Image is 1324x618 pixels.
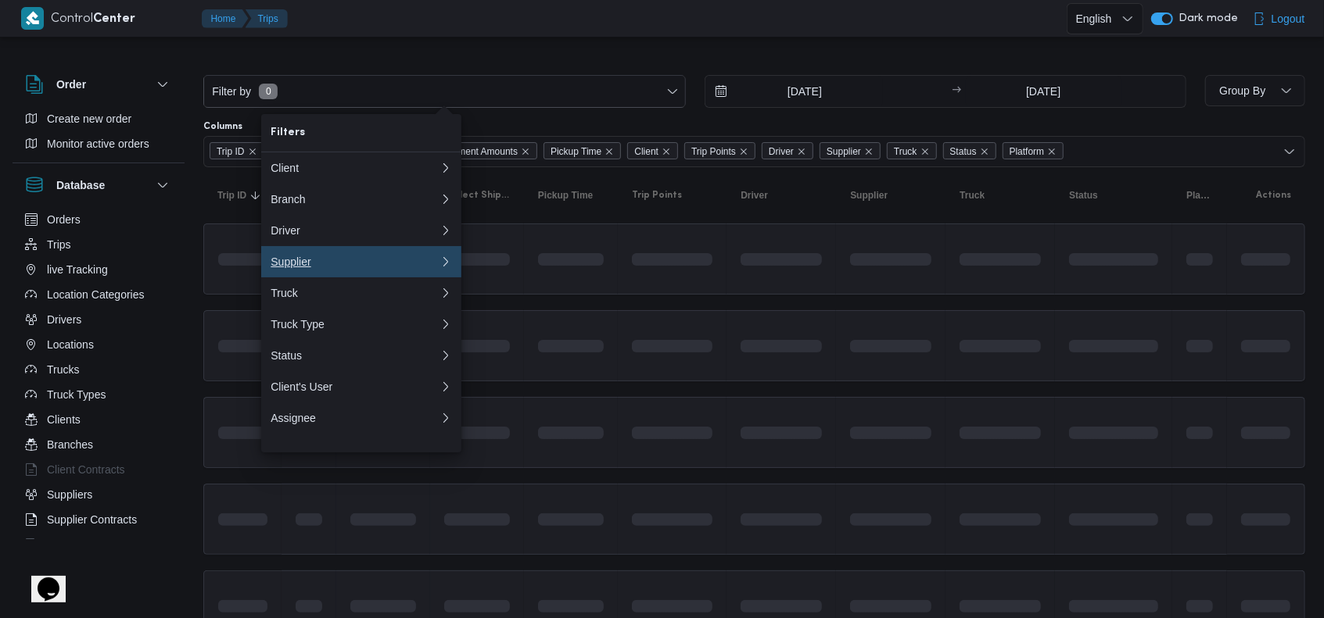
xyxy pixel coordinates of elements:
[1180,183,1219,208] button: Platform
[246,9,288,28] button: Trips
[47,335,94,354] span: Locations
[532,183,610,208] button: Pickup Time
[271,287,440,299] div: Truck
[19,257,178,282] button: live Tracking
[19,532,178,557] button: Devices
[444,189,510,202] span: Collect Shipment Amounts
[538,189,593,202] span: Pickup Time
[966,76,1121,107] input: Press the down key to open a popover containing a calendar.
[19,507,178,532] button: Supplier Contracts
[210,142,264,159] span: Trip ID
[1010,143,1045,160] span: Platform
[13,207,185,545] div: Database
[705,76,883,107] input: Press the down key to open a popover containing a calendar.
[943,142,996,159] span: Status
[261,184,461,215] button: Branch
[47,385,106,404] span: Truck Types
[19,106,178,131] button: Create new order
[1283,145,1296,158] button: Open list of options
[627,142,678,159] span: Client
[47,134,149,153] span: Monitor active orders
[407,143,518,160] span: Collect Shipment Amounts
[1205,75,1305,106] button: Group By
[271,162,440,174] div: Client
[271,412,440,424] div: Assignee
[1272,9,1305,28] span: Logout
[952,86,961,97] div: →
[400,142,537,159] span: Collect Shipment Amounts
[19,482,178,507] button: Suppliers
[1186,189,1213,202] span: Platform
[25,75,172,94] button: Order
[261,246,449,277] div: 0
[521,147,530,156] button: Remove Collect Shipment Amounts from selection in this group
[634,143,658,160] span: Client
[271,255,433,268] div: Supplier
[271,318,440,330] div: Truck Type
[203,120,242,133] label: Columns
[47,285,145,304] span: Location Categories
[19,332,178,357] button: Locations
[19,407,178,432] button: Clients
[864,147,874,156] button: Remove Supplier from selection in this group
[56,176,105,195] h3: Database
[47,410,81,429] span: Clients
[19,307,178,332] button: Drivers
[1219,84,1265,97] span: Group By
[210,82,253,101] span: Filter by
[202,9,249,28] button: Home
[19,382,178,407] button: Truck Types
[19,457,178,482] button: Client Contracts
[605,147,614,156] button: Remove Pickup Time from selection in this group
[13,106,185,163] div: Order
[741,189,768,202] span: Driver
[25,176,172,195] button: Database
[632,189,682,202] span: Trip Points
[684,142,755,159] span: Trip Points
[249,189,262,202] svg: Sorted in descending order
[797,147,806,156] button: Remove Driver from selection in this group
[47,510,137,529] span: Supplier Contracts
[950,143,977,160] span: Status
[19,207,178,232] button: Orders
[271,123,452,142] span: Filters
[920,147,930,156] button: Remove Truck from selection in this group
[739,147,748,156] button: Remove Trip Points from selection in this group
[544,142,621,159] span: Pickup Time
[691,143,736,160] span: Trip Points
[894,143,917,160] span: Truck
[259,84,278,99] span: 0 available filters
[261,277,461,309] button: Truck
[56,75,86,94] h3: Order
[261,152,461,184] button: Client
[47,210,81,229] span: Orders
[827,143,861,160] span: Supplier
[19,232,178,257] button: Trips
[980,147,989,156] button: Remove Status from selection in this group
[844,183,938,208] button: Supplier
[261,309,461,340] button: Truck Type
[271,349,440,362] div: Status
[261,215,461,246] button: Driver
[734,183,828,208] button: Driver
[953,183,1047,208] button: Truck
[662,147,671,156] button: Remove Client from selection in this group
[1047,147,1057,156] button: Remove Platform from selection in this group
[261,246,461,277] button: Supplier0
[217,189,246,202] span: Trip ID; Sorted in descending order
[261,371,461,402] button: Client's User
[850,189,888,202] span: Supplier
[47,109,131,128] span: Create new order
[19,282,178,307] button: Location Categories
[887,142,937,159] span: Truck
[1063,183,1164,208] button: Status
[19,432,178,457] button: Branches
[1003,142,1064,159] span: Platform
[19,357,178,382] button: Trucks
[47,460,125,479] span: Client Contracts
[217,143,245,160] span: Trip ID
[47,435,93,454] span: Branches
[960,189,985,202] span: Truck
[47,485,92,504] span: Suppliers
